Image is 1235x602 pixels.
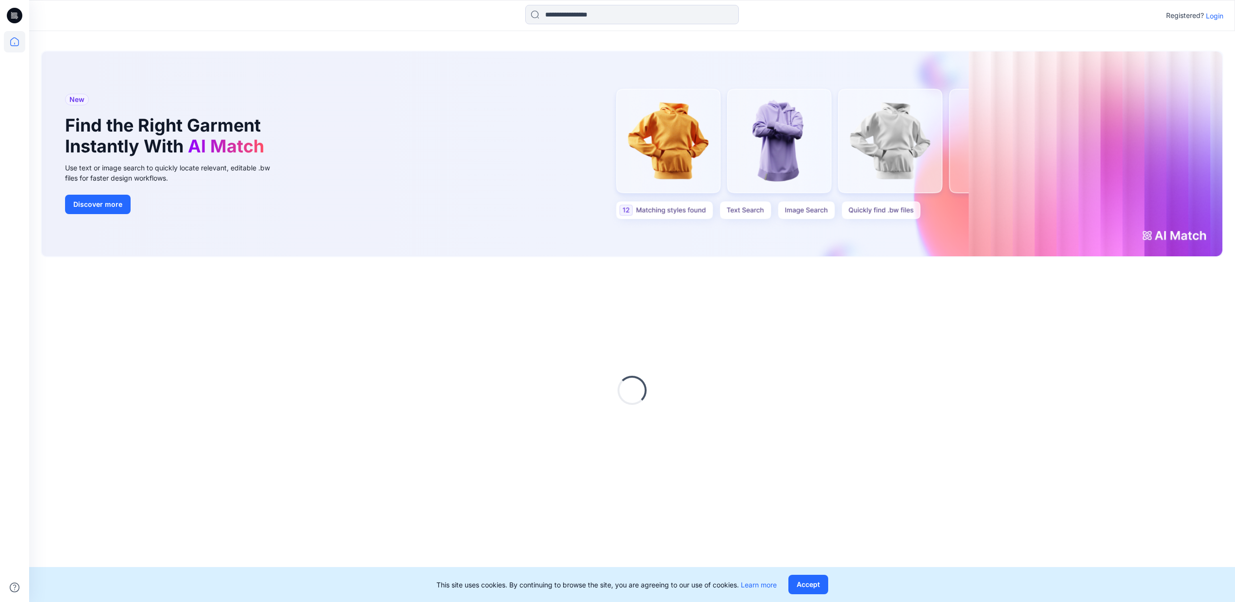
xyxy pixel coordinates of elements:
[1206,11,1223,21] p: Login
[65,115,269,157] h1: Find the Right Garment Instantly With
[188,135,264,157] span: AI Match
[65,195,131,214] button: Discover more
[65,163,284,183] div: Use text or image search to quickly locate relevant, editable .bw files for faster design workflows.
[69,94,84,105] span: New
[1166,10,1204,21] p: Registered?
[788,575,828,594] button: Accept
[741,581,777,589] a: Learn more
[436,580,777,590] p: This site uses cookies. By continuing to browse the site, you are agreeing to our use of cookies.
